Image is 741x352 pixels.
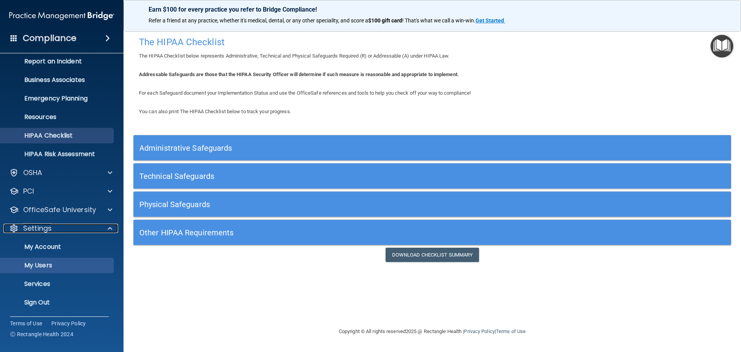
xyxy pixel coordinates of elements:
[5,262,110,269] p: My Users
[9,8,114,24] img: PMB logo
[23,187,34,196] p: PCI
[5,113,110,121] p: Resources
[139,144,576,152] h5: Administrative Safeguards
[9,187,112,196] a: PCI
[475,17,505,24] a: Get Started
[5,299,110,306] p: Sign Out
[368,17,402,24] strong: $100 gift card
[711,35,733,58] button: Open Resource Center
[5,150,110,158] p: HIPAA Risk Assessment
[386,248,479,262] a: Download Checklist Summary
[51,320,86,327] a: Privacy Policy
[10,330,73,338] span: Ⓒ Rectangle Health 2024
[5,132,110,139] p: HIPAA Checklist
[149,17,368,24] span: Refer a friend at any practice, whether it's medical, dental, or any other speciality, and score a
[5,95,110,102] p: Emergency Planning
[5,243,110,251] p: My Account
[402,17,475,24] span: ! That's what we call a win-win.
[139,53,450,59] span: The HIPAA Checklist below represents Administrative, Technical and Physical Safeguards Required (...
[5,280,110,288] p: Services
[5,76,110,84] p: Business Associates
[10,320,42,327] a: Terms of Use
[23,33,76,44] h4: Compliance
[139,172,576,180] h5: Technical Safeguards
[9,168,112,177] a: OSHA
[496,328,526,334] a: Terms of Use
[149,6,716,13] p: Earn $100 for every practice you refer to Bridge Compliance!
[23,205,96,214] p: OfficeSafe University
[291,319,573,344] div: Copyright © All rights reserved 2025 @ Rectangle Health | |
[5,58,110,65] p: Report an Incident
[464,328,494,334] a: Privacy Policy
[139,228,576,237] h5: Other HIPAA Requirements
[9,224,112,233] a: Settings
[139,109,291,114] span: You can also print The HIPAA Checklist below to track your progress.
[475,17,504,24] strong: Get Started
[139,90,471,96] span: For each Safeguard document your Implementation Status and use the OfficeSafe references and tool...
[139,37,726,47] h4: The HIPAA Checklist
[23,224,52,233] p: Settings
[9,205,112,214] a: OfficeSafe University
[23,168,42,177] p: OSHA
[139,200,576,209] h5: Physical Safeguards
[139,71,459,77] b: Addressable Safeguards are those that the HIPAA Security Officer will determine if such measure i...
